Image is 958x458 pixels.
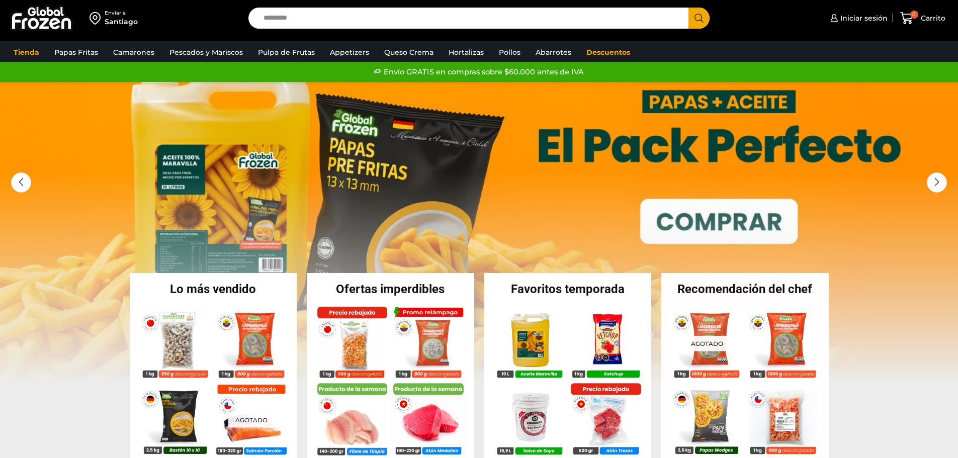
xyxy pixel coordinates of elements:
div: Previous slide [11,172,31,193]
h2: Favoritos temporada [484,283,652,295]
div: Santiago [105,17,138,27]
span: 0 [910,11,918,19]
img: address-field-icon.svg [90,10,105,27]
a: Tienda [9,43,44,62]
a: Hortalizas [444,43,489,62]
a: Camarones [108,43,159,62]
h2: Ofertas imperdibles [307,283,474,295]
a: Abarrotes [531,43,576,62]
div: Enviar a [105,10,138,17]
a: Pulpa de Frutas [253,43,320,62]
a: Iniciar sesión [828,8,888,28]
div: Next slide [927,172,947,193]
a: Pescados y Mariscos [164,43,248,62]
h2: Recomendación del chef [661,283,829,295]
a: Pollos [494,43,526,62]
a: Descuentos [581,43,635,62]
span: Carrito [918,13,945,23]
p: Agotado [228,412,274,428]
a: Queso Crema [379,43,439,62]
a: 0 Carrito [898,7,948,30]
a: Papas Fritas [49,43,103,62]
a: Appetizers [325,43,374,62]
p: Agotado [684,335,730,351]
span: Iniciar sesión [838,13,888,23]
button: Search button [688,8,710,29]
h2: Lo más vendido [130,283,297,295]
